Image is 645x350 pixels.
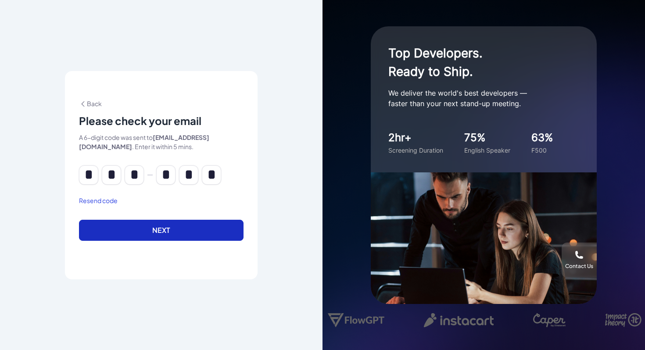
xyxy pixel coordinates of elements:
[562,243,597,278] button: Contact Us
[565,263,593,270] div: Contact Us
[79,220,244,241] button: Next
[388,130,443,146] div: 2hr+
[464,130,510,146] div: 75%
[464,146,510,155] div: English Speaker
[79,100,102,107] span: Back
[79,133,209,150] strong: [EMAIL_ADDRESS][DOMAIN_NAME]
[388,146,443,155] div: Screening Duration
[79,133,244,151] p: A 6-digit code was sent to . Enter it within 5 mins.
[388,88,564,109] p: We deliver the world's best developers — faster than your next stand-up meeting.
[531,146,553,155] div: F500
[79,114,244,128] p: Please check your email
[531,130,553,146] div: 63%
[388,44,564,81] h1: Top Developers. Ready to Ship.
[79,196,118,205] button: Resend code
